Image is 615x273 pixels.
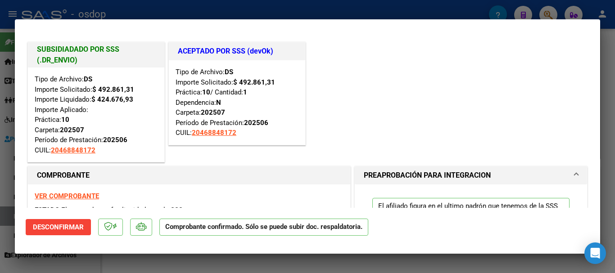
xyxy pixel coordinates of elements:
h1: PREAPROBACIÓN PARA INTEGRACION [364,170,491,181]
div: Tipo de Archivo: Importe Solicitado: Práctica: / Cantidad: Dependencia: Carpeta: Período de Prest... [176,67,298,138]
span: 20468848172 [51,146,95,154]
strong: 10 [202,88,210,96]
strong: 202507 [201,108,225,116]
span: Desconfirmar [33,223,84,231]
h1: ACEPTADO POR SSS (devOk) [178,46,296,57]
strong: $ 492.861,31 [233,78,275,86]
strong: N [216,98,221,107]
mat-expansion-panel-header: PREAPROBACIÓN PARA INTEGRACION [355,166,587,184]
a: VER COMPROBANTE [35,192,99,200]
div: Tipo de Archivo: Importe Solicitado: Importe Liquidado: Importe Aplicado: Práctica: Carpeta: Perí... [35,74,158,155]
strong: 10 [61,116,69,124]
strong: 202507 [60,126,84,134]
strong: $ 424.676,93 [91,95,133,103]
span: 20468848172 [192,129,236,137]
h1: SUBSIDIADADO POR SSS (.DR_ENVIO) [37,44,155,66]
span: El comprobante fue liquidado por la SSS. [61,206,185,214]
div: Open Intercom Messenger [584,242,606,264]
strong: 202506 [244,119,268,127]
span: ESTADO: [35,206,61,214]
button: Desconfirmar [26,219,91,235]
strong: COMPROBANTE [37,171,90,179]
strong: DS [225,68,233,76]
strong: 1 [243,88,247,96]
p: El afiliado figura en el ultimo padrón que tenemos de la SSS de [372,198,570,232]
p: Comprobante confirmado. Sólo se puede subir doc. respaldatoria. [159,219,368,236]
strong: 202506 [103,136,127,144]
strong: $ 492.861,31 [92,85,134,94]
strong: DS [84,75,92,83]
